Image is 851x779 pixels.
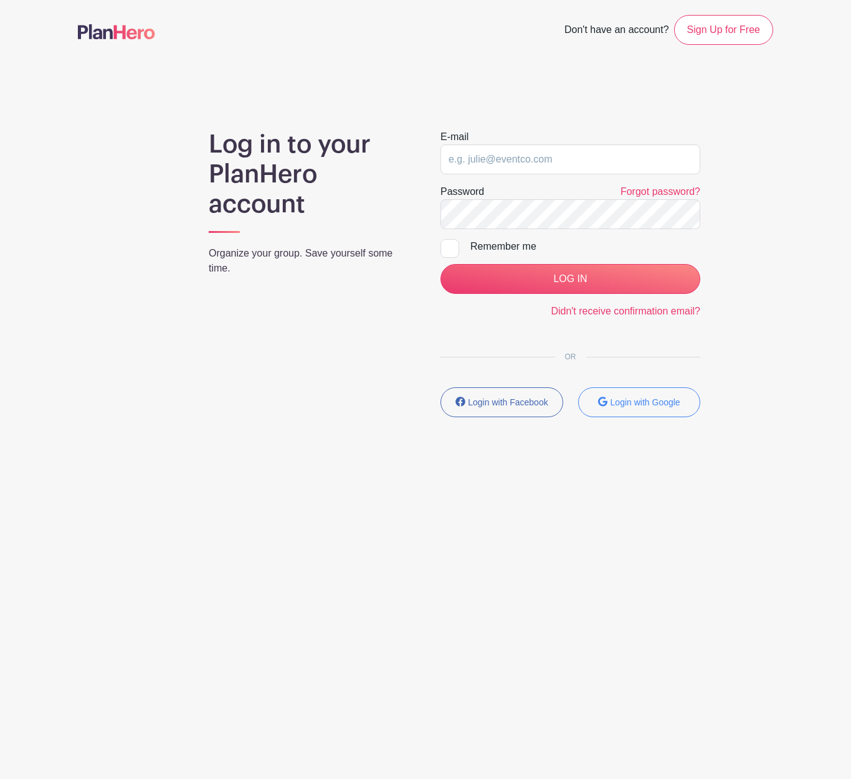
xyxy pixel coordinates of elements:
label: E-mail [440,130,468,144]
input: LOG IN [440,264,700,294]
button: Login with Google [578,387,701,417]
a: Didn't receive confirmation email? [551,306,700,316]
p: Organize your group. Save yourself some time. [209,246,411,276]
button: Login with Facebook [440,387,563,417]
div: Remember me [470,239,700,254]
span: Don't have an account? [564,17,669,45]
small: Login with Facebook [468,397,548,407]
label: Password [440,184,484,199]
small: Login with Google [611,397,680,407]
a: Sign Up for Free [674,15,773,45]
a: Forgot password? [620,186,700,197]
input: e.g. julie@eventco.com [440,144,700,174]
span: OR [555,352,586,361]
h1: Log in to your PlanHero account [209,130,411,219]
img: logo-507f7623f17ff9eddc593b1ce0a138ce2505c220e1c5a4e2b4648c50719b7d32.svg [78,24,155,39]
